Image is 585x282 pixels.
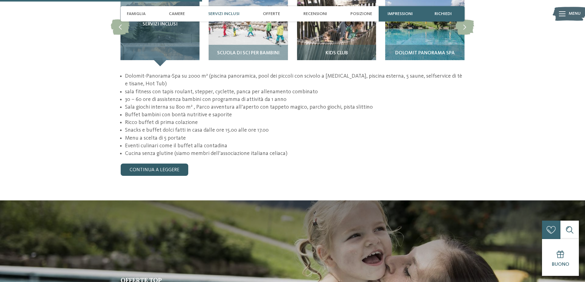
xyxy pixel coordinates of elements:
span: Scuola di sci per bambini [217,51,279,56]
span: Dolomit Panorama SPA [395,51,455,56]
span: Impressioni [388,11,413,17]
li: Cucina senza glutine (siamo membri dell’associazione italiana celiaca) [125,150,464,157]
span: Famiglia [127,11,146,17]
span: richiedi [435,11,452,17]
a: Buono [542,239,579,276]
span: Recensioni [303,11,327,17]
span: Buono [552,262,569,267]
span: Camere [169,11,185,17]
li: sala fitness con tapis roulant, stepper, cyclette, panca per allenamento combinato [125,88,464,96]
span: Servizi inclusi [142,22,177,27]
li: Buffet bambini con bontà nutritive e saporite [125,111,464,119]
li: Dolomit-Panorama-Spa su 2000 m² (piscina panoramica, pool dei piccoli con scivolo a [MEDICAL_DATA... [125,72,464,88]
li: 30 – 60 ore di assistenza bambini con programma di attività da 1 anno [125,96,464,103]
li: Eventi culinari come il buffet alla contadina [125,142,464,150]
a: continua a leggere [121,164,188,176]
span: Offerte [263,11,280,17]
span: Kids Club [326,51,348,56]
li: Snacks e buffet dolci fatti in casa dalle ore 15.00 alle ore 17.00 [125,126,464,134]
span: Posizione [350,11,372,17]
li: Ricco buffet di prima colazione [125,119,464,126]
span: Servizi inclusi [208,11,240,17]
li: Sala giochi interna su 800 m² , Parco avventura all’aperto con tappeto magico, parcho giochi, pis... [125,103,464,111]
li: Menu a scelta di 5 portate [125,134,464,142]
